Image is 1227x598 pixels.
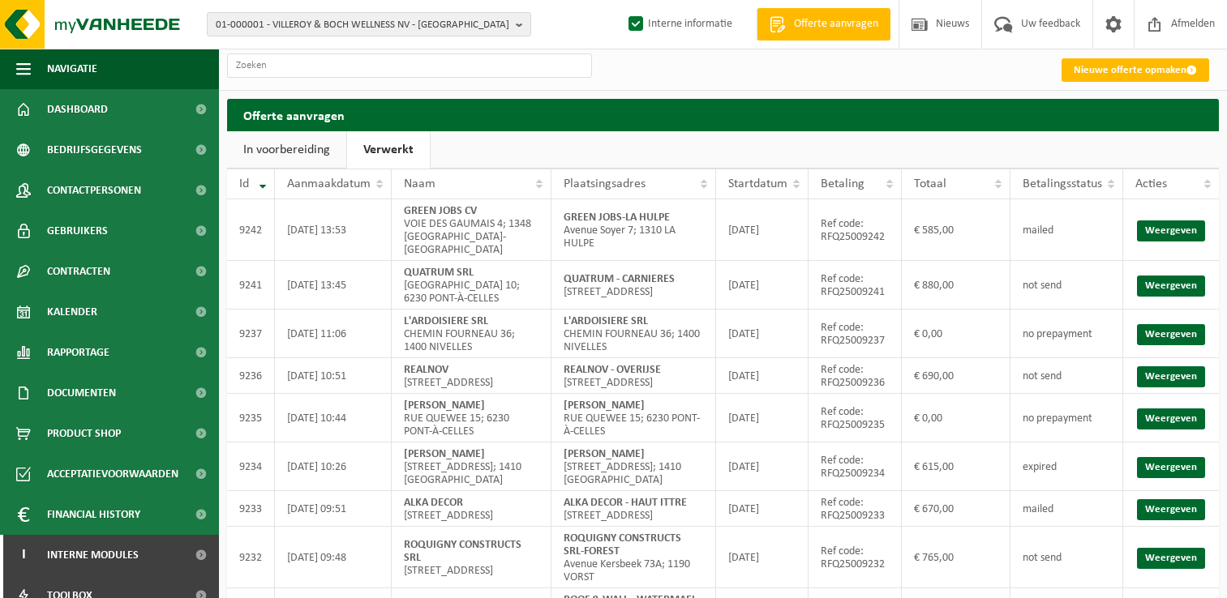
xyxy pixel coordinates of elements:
[1023,412,1092,425] span: no prepayment
[1137,366,1205,387] a: Weergeven
[551,442,716,491] td: [STREET_ADDRESS]; 1410 [GEOGRAPHIC_DATA]
[47,251,110,292] span: Contracten
[227,310,275,358] td: 9237
[47,413,121,454] span: Product Shop
[404,267,474,279] strong: QUATRUM SRL
[275,527,392,588] td: [DATE] 09:48
[275,199,392,261] td: [DATE] 13:53
[47,292,97,332] span: Kalender
[1137,457,1205,478] a: Weergeven
[790,16,882,32] span: Offerte aanvragen
[902,527,1010,588] td: € 765,00
[716,358,809,394] td: [DATE]
[757,8,890,41] a: Offerte aanvragen
[1023,280,1062,292] span: not send
[392,527,551,588] td: [STREET_ADDRESS]
[47,170,141,211] span: Contactpersonen
[1137,408,1205,429] a: Weergeven
[902,442,1010,491] td: € 615,00
[564,211,670,224] strong: GREEN JOBS-LA HULPE
[1023,552,1062,564] span: not send
[564,177,646,190] span: Plaatsingsadres
[551,491,716,527] td: [STREET_ADDRESS]
[564,364,661,376] strong: REALNOV - OVERIJSE
[227,261,275,310] td: 9241
[564,273,675,285] strong: QUATRUM - CARNIERES
[47,535,139,575] span: Interne modules
[716,199,809,261] td: [DATE]
[551,358,716,394] td: [STREET_ADDRESS]
[564,399,645,412] strong: [PERSON_NAME]
[47,211,108,251] span: Gebruikers
[227,99,1219,130] h2: Offerte aanvragen
[1023,177,1102,190] span: Betalingsstatus
[902,310,1010,358] td: € 0,00
[728,177,787,190] span: Startdatum
[47,454,178,494] span: Acceptatievoorwaarden
[227,199,275,261] td: 9242
[16,535,31,575] span: I
[207,12,531,36] button: 01-000001 - VILLEROY & BOCH WELLNESS NV - [GEOGRAPHIC_DATA]
[809,358,902,394] td: Ref code: RFQ25009236
[392,199,551,261] td: VOIE DES GAUMAIS 4; 1348 [GEOGRAPHIC_DATA]-[GEOGRAPHIC_DATA]
[564,315,648,327] strong: L'ARDOISIERE SRL
[275,261,392,310] td: [DATE] 13:45
[275,442,392,491] td: [DATE] 10:26
[47,130,142,170] span: Bedrijfsgegevens
[404,364,448,376] strong: REALNOV
[625,12,732,36] label: Interne informatie
[551,394,716,442] td: RUE QUEWEE 15; 6230 PONT-À-CELLES
[809,261,902,310] td: Ref code: RFQ25009241
[1135,177,1167,190] span: Acties
[216,13,509,37] span: 01-000001 - VILLEROY & BOCH WELLNESS NV - [GEOGRAPHIC_DATA]
[1023,461,1057,473] span: expired
[404,315,488,327] strong: L'ARDOISIERE SRL
[392,261,551,310] td: [GEOGRAPHIC_DATA] 10; 6230 PONT-À-CELLES
[716,527,809,588] td: [DATE]
[275,394,392,442] td: [DATE] 10:44
[1023,370,1062,382] span: not send
[716,442,809,491] td: [DATE]
[392,442,551,491] td: [STREET_ADDRESS]; 1410 [GEOGRAPHIC_DATA]
[227,358,275,394] td: 9236
[902,199,1010,261] td: € 585,00
[47,49,97,89] span: Navigatie
[392,491,551,527] td: [STREET_ADDRESS]
[404,399,485,412] strong: [PERSON_NAME]
[564,497,687,509] strong: ALKA DECOR - HAUT ITTRE
[564,448,645,460] strong: [PERSON_NAME]
[1137,324,1205,345] a: Weergeven
[551,310,716,358] td: CHEMIN FOURNEAU 36; 1400 NIVELLES
[47,373,116,413] span: Documenten
[1137,548,1205,569] a: Weergeven
[404,205,477,217] strong: GREEN JOBS CV
[1137,276,1205,297] a: Weergeven
[239,177,249,190] span: Id
[1137,499,1205,520] a: Weergeven
[551,527,716,588] td: Avenue Kersbeek 73A; 1190 VORST
[275,358,392,394] td: [DATE] 10:51
[347,131,430,169] a: Verwerkt
[275,491,392,527] td: [DATE] 09:51
[902,358,1010,394] td: € 690,00
[902,491,1010,527] td: € 670,00
[716,310,809,358] td: [DATE]
[1023,328,1092,340] span: no prepayment
[564,532,681,557] strong: ROQUIGNY CONSTRUCTS SRL-FOREST
[551,261,716,310] td: [STREET_ADDRESS]
[809,491,902,527] td: Ref code: RFQ25009233
[227,131,346,169] a: In voorbereiding
[809,527,902,588] td: Ref code: RFQ25009232
[47,332,109,373] span: Rapportage
[404,539,521,564] strong: ROQUIGNY CONSTRUCTS SRL
[227,442,275,491] td: 9234
[47,89,108,130] span: Dashboard
[1023,503,1053,515] span: mailed
[227,491,275,527] td: 9233
[551,199,716,261] td: Avenue Soyer 7; 1310 LA HULPE
[914,177,946,190] span: Totaal
[392,310,551,358] td: CHEMIN FOURNEAU 36; 1400 NIVELLES
[716,491,809,527] td: [DATE]
[809,199,902,261] td: Ref code: RFQ25009242
[227,394,275,442] td: 9235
